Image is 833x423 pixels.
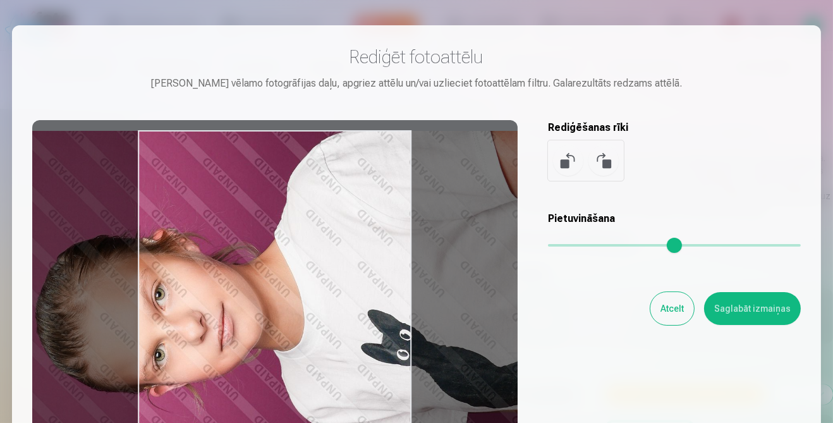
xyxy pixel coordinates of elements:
[704,292,801,325] button: Saglabāt izmaiņas
[650,292,694,325] button: Atcelt
[32,46,801,68] h3: Rediģēt fotoattēlu
[548,211,801,226] h5: Pietuvināšana
[548,120,801,135] h5: Rediģēšanas rīki
[32,76,801,91] div: [PERSON_NAME] vēlamo fotogrāfijas daļu, apgriez attēlu un/vai uzlieciet fotoattēlam filtru. Galar...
